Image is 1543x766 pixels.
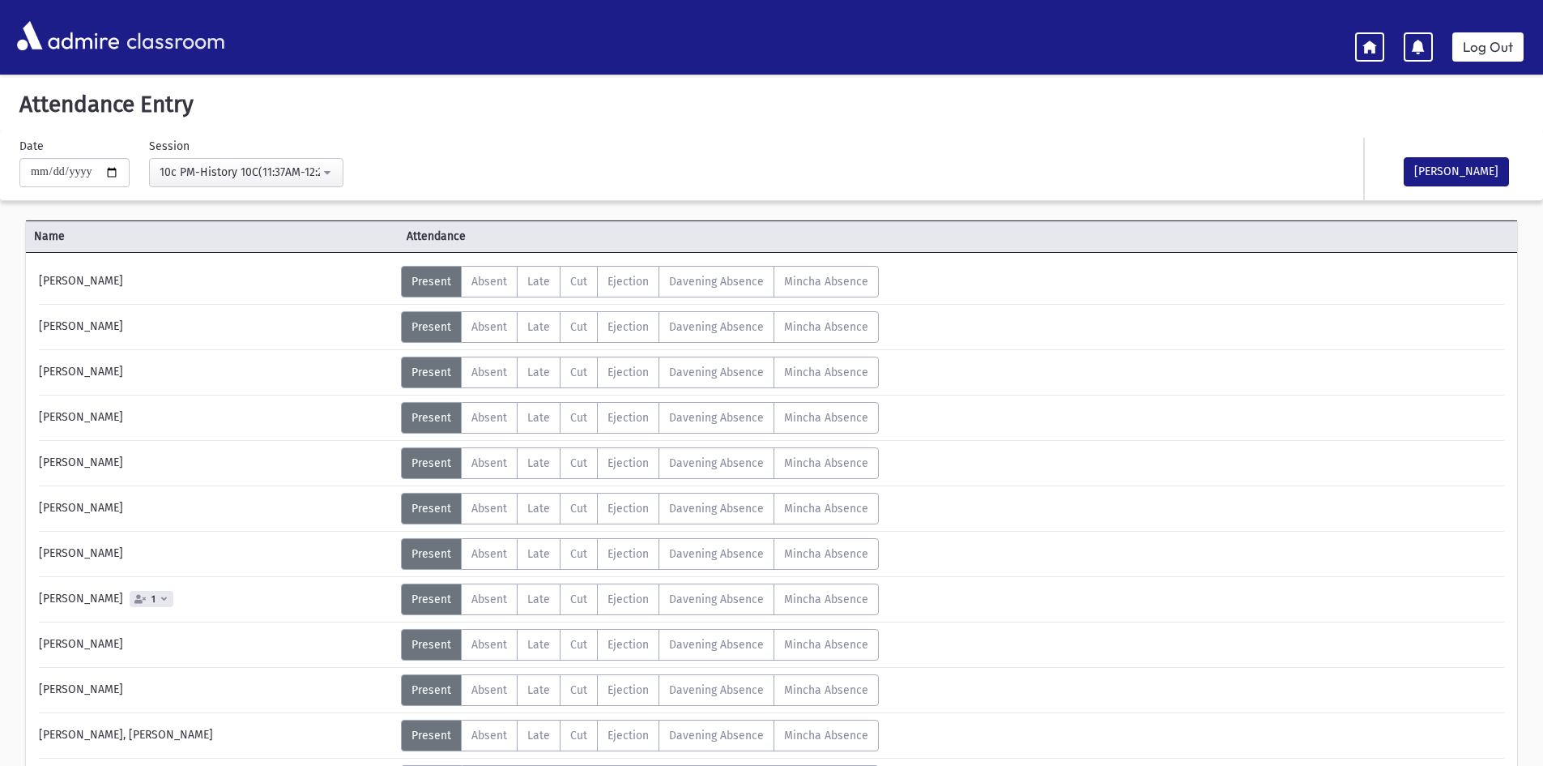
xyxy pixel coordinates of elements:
[669,502,764,516] span: Davening Absence
[570,638,587,652] span: Cut
[669,366,764,379] span: Davening Absence
[607,411,649,425] span: Ejection
[401,584,879,615] div: AttTypes
[471,638,507,652] span: Absent
[570,502,587,516] span: Cut
[669,547,764,561] span: Davening Absence
[411,320,451,334] span: Present
[1404,157,1509,186] button: [PERSON_NAME]
[784,320,868,334] span: Mincha Absence
[669,411,764,425] span: Davening Absence
[411,456,451,470] span: Present
[1452,32,1524,62] a: Log Out
[607,456,649,470] span: Ejection
[607,729,649,742] span: Ejection
[411,683,451,697] span: Present
[527,320,550,334] span: Late
[401,357,879,388] div: AttTypes
[527,456,550,470] span: Late
[784,411,868,425] span: Mincha Absence
[31,629,401,661] div: [PERSON_NAME]
[411,275,451,289] span: Present
[149,138,190,155] label: Session
[399,228,771,245] span: Attendance
[527,547,550,561] span: Late
[13,17,123,54] img: AdmirePro
[669,456,764,470] span: Davening Absence
[31,402,401,434] div: [PERSON_NAME]
[411,502,451,516] span: Present
[669,320,764,334] span: Davening Absence
[471,411,507,425] span: Absent
[411,638,451,652] span: Present
[31,447,401,479] div: [PERSON_NAME]
[13,91,1530,118] h5: Attendance Entry
[784,275,868,289] span: Mincha Absence
[149,158,343,187] button: 10c PM-History 10C(11:37AM-12:20PM)
[784,502,868,516] span: Mincha Absence
[784,366,868,379] span: Mincha Absence
[401,447,879,479] div: AttTypes
[527,411,550,425] span: Late
[401,402,879,434] div: AttTypes
[669,275,764,289] span: Davening Absence
[607,593,649,606] span: Ejection
[669,593,764,606] span: Davening Absence
[570,275,587,289] span: Cut
[26,228,399,245] span: Name
[607,366,649,379] span: Ejection
[31,674,401,706] div: [PERSON_NAME]
[607,638,649,652] span: Ejection
[570,456,587,470] span: Cut
[148,594,159,605] span: 1
[570,547,587,561] span: Cut
[31,720,401,751] div: [PERSON_NAME], [PERSON_NAME]
[471,320,507,334] span: Absent
[411,411,451,425] span: Present
[471,593,507,606] span: Absent
[527,729,550,742] span: Late
[570,593,587,606] span: Cut
[471,729,507,742] span: Absent
[471,456,507,470] span: Absent
[669,638,764,652] span: Davening Absence
[401,674,879,706] div: AttTypes
[411,366,451,379] span: Present
[401,720,879,751] div: AttTypes
[19,138,44,155] label: Date
[31,266,401,297] div: [PERSON_NAME]
[527,638,550,652] span: Late
[527,683,550,697] span: Late
[607,275,649,289] span: Ejection
[160,164,320,181] div: 10c PM-History 10C(11:37AM-12:20PM)
[570,729,587,742] span: Cut
[784,547,868,561] span: Mincha Absence
[471,275,507,289] span: Absent
[31,311,401,343] div: [PERSON_NAME]
[527,502,550,516] span: Late
[607,683,649,697] span: Ejection
[527,366,550,379] span: Late
[784,456,868,470] span: Mincha Absence
[570,683,587,697] span: Cut
[669,683,764,697] span: Davening Absence
[784,593,868,606] span: Mincha Absence
[401,266,879,297] div: AttTypes
[784,683,868,697] span: Mincha Absence
[607,502,649,516] span: Ejection
[401,538,879,570] div: AttTypes
[31,584,401,615] div: [PERSON_NAME]
[31,538,401,570] div: [PERSON_NAME]
[471,683,507,697] span: Absent
[31,493,401,524] div: [PERSON_NAME]
[527,593,550,606] span: Late
[471,547,507,561] span: Absent
[411,729,451,742] span: Present
[784,638,868,652] span: Mincha Absence
[401,311,879,343] div: AttTypes
[570,411,587,425] span: Cut
[471,366,507,379] span: Absent
[471,502,507,516] span: Absent
[31,357,401,388] div: [PERSON_NAME]
[401,629,879,661] div: AttTypes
